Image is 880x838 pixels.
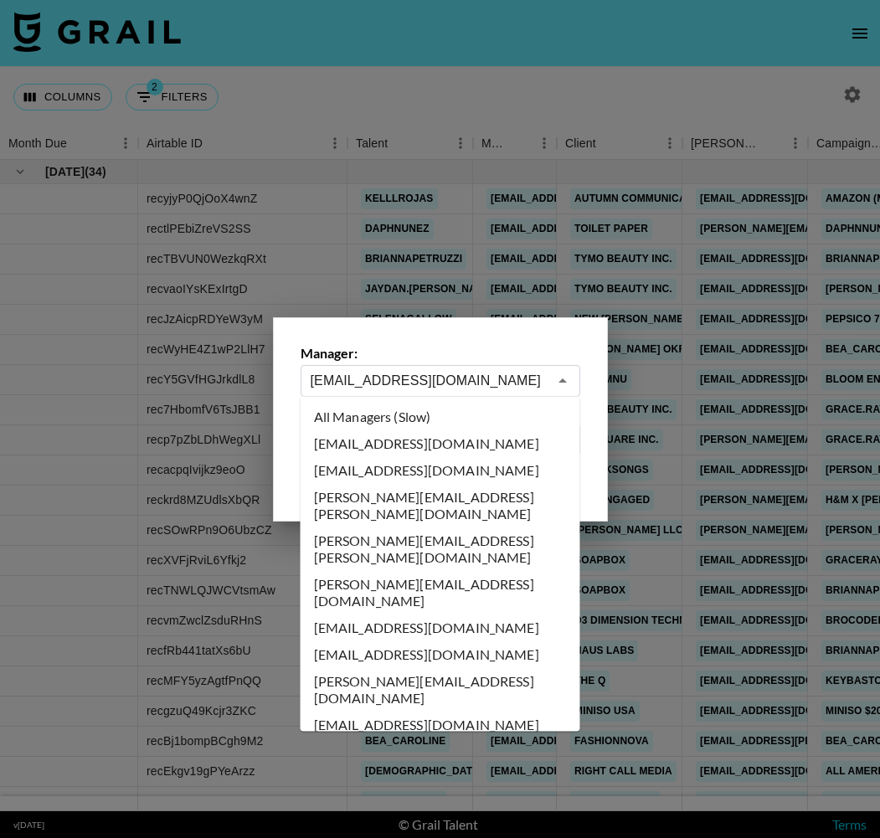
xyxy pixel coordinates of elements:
label: Manager: [301,345,580,362]
li: [EMAIL_ADDRESS][DOMAIN_NAME] [301,712,580,738]
li: [EMAIL_ADDRESS][DOMAIN_NAME] [301,430,580,457]
li: [PERSON_NAME][EMAIL_ADDRESS][DOMAIN_NAME] [301,668,580,712]
li: [EMAIL_ADDRESS][DOMAIN_NAME] [301,457,580,484]
li: [EMAIL_ADDRESS][DOMAIN_NAME] [301,641,580,668]
li: [EMAIL_ADDRESS][DOMAIN_NAME] [301,614,580,641]
li: All Managers (Slow) [301,404,580,430]
li: [PERSON_NAME][EMAIL_ADDRESS][DOMAIN_NAME] [301,571,580,614]
button: Close [551,369,574,393]
li: [PERSON_NAME][EMAIL_ADDRESS][PERSON_NAME][DOMAIN_NAME] [301,484,580,527]
li: [PERSON_NAME][EMAIL_ADDRESS][PERSON_NAME][DOMAIN_NAME] [301,527,580,571]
